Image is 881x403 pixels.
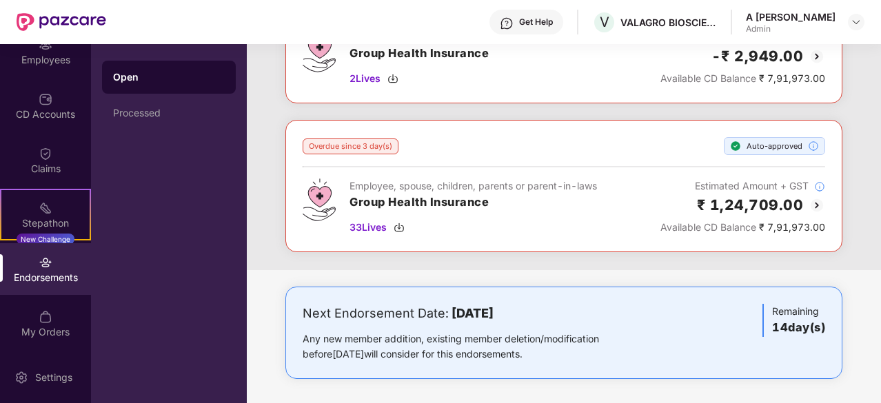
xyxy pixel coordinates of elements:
[113,70,225,84] div: Open
[14,371,28,384] img: svg+xml;base64,PHN2ZyBpZD0iU2V0dGluZy0yMHgyMCIgeG1sbnM9Imh0dHA6Ly93d3cudzMub3JnLzIwMDAvc3ZnIiB3aW...
[452,306,494,320] b: [DATE]
[660,220,825,235] div: ₹ 7,91,973.00
[39,310,52,324] img: svg+xml;base64,PHN2ZyBpZD0iTXlfT3JkZXJzIiBkYXRhLW5hbWU9Ik15IE9yZGVycyIgeG1sbnM9Imh0dHA6Ly93d3cudz...
[519,17,553,28] div: Get Help
[17,234,74,245] div: New Challenge
[17,13,106,31] img: New Pazcare Logo
[350,220,387,235] span: 33 Lives
[39,256,52,269] img: svg+xml;base64,PHN2ZyBpZD0iRW5kb3JzZW1lbnRzIiB4bWxucz0iaHR0cDovL3d3dy53My5vcmcvMjAwMC9zdmciIHdpZH...
[660,71,825,86] div: ₹ 7,91,973.00
[303,178,336,221] img: svg+xml;base64,PHN2ZyB4bWxucz0iaHR0cDovL3d3dy53My5vcmcvMjAwMC9zdmciIHdpZHRoPSI0Ny43MTQiIGhlaWdodD...
[303,304,642,323] div: Next Endorsement Date:
[39,147,52,161] img: svg+xml;base64,PHN2ZyBpZD0iQ2xhaW0iIHhtbG5zPSJodHRwOi8vd3d3LnczLm9yZy8yMDAwL3N2ZyIgd2lkdGg9IjIwIi...
[746,10,836,23] div: A [PERSON_NAME]
[851,17,862,28] img: svg+xml;base64,PHN2ZyBpZD0iRHJvcGRvd24tMzJ4MzIiIHhtbG5zPSJodHRwOi8vd3d3LnczLm9yZy8yMDAwL3N2ZyIgd2...
[809,197,825,214] img: svg+xml;base64,PHN2ZyBpZD0iQmFjay0yMHgyMCIgeG1sbnM9Imh0dHA6Ly93d3cudzMub3JnLzIwMDAvc3ZnIiB3aWR0aD...
[387,73,398,84] img: svg+xml;base64,PHN2ZyBpZD0iRG93bmxvYWQtMzJ4MzIiIHhtbG5zPSJodHRwOi8vd3d3LnczLm9yZy8yMDAwL3N2ZyIgd2...
[808,141,819,152] img: svg+xml;base64,PHN2ZyBpZD0iSW5mb18tXzMyeDMyIiBkYXRhLW5hbWU9IkluZm8gLSAzMngzMiIgeG1sbnM9Imh0dHA6Ly...
[746,23,836,34] div: Admin
[39,38,52,52] img: svg+xml;base64,PHN2ZyBpZD0iRW1wbG95ZWVzIiB4bWxucz0iaHR0cDovL3d3dy53My5vcmcvMjAwMC9zdmciIHdpZHRoPS...
[730,141,741,152] img: svg+xml;base64,PHN2ZyBpZD0iU3RlcC1Eb25lLTE2eDE2IiB4bWxucz0iaHR0cDovL3d3dy53My5vcmcvMjAwMC9zdmciIH...
[814,181,825,192] img: svg+xml;base64,PHN2ZyBpZD0iSW5mb18tXzMyeDMyIiBkYXRhLW5hbWU9IkluZm8gLSAzMngzMiIgeG1sbnM9Imh0dHA6Ly...
[303,331,642,362] div: Any new member addition, existing member deletion/modification before [DATE] will consider for th...
[113,107,225,118] div: Processed
[697,194,804,216] h2: ₹ 1,24,709.00
[660,178,825,194] div: Estimated Amount + GST
[660,72,756,84] span: Available CD Balance
[1,216,90,230] div: Stepathon
[500,17,514,30] img: svg+xml;base64,PHN2ZyBpZD0iSGVscC0zMngzMiIgeG1sbnM9Imh0dHA6Ly93d3cudzMub3JnLzIwMDAvc3ZnIiB3aWR0aD...
[772,319,825,337] h3: 14 day(s)
[350,178,597,194] div: Employee, spouse, children, parents or parent-in-laws
[31,371,77,384] div: Settings
[350,194,597,211] h3: Group Health Insurance
[303,138,398,154] div: Overdue since 3 day(s)
[762,304,825,337] div: Remaining
[620,16,717,29] div: VALAGRO BIOSCIENCES
[350,45,597,63] h3: Group Health Insurance
[39,92,52,106] img: svg+xml;base64,PHN2ZyBpZD0iQ0RfQWNjb3VudHMiIGRhdGEtbmFtZT0iQ0QgQWNjb3VudHMiIHhtbG5zPSJodHRwOi8vd3...
[394,222,405,233] img: svg+xml;base64,PHN2ZyBpZD0iRG93bmxvYWQtMzJ4MzIiIHhtbG5zPSJodHRwOi8vd3d3LnczLm9yZy8yMDAwL3N2ZyIgd2...
[39,201,52,215] img: svg+xml;base64,PHN2ZyB4bWxucz0iaHR0cDovL3d3dy53My5vcmcvMjAwMC9zdmciIHdpZHRoPSIyMSIgaGVpZ2h0PSIyMC...
[724,137,825,155] div: Auto-approved
[660,221,756,233] span: Available CD Balance
[303,30,336,72] img: svg+xml;base64,PHN2ZyB4bWxucz0iaHR0cDovL3d3dy53My5vcmcvMjAwMC9zdmciIHdpZHRoPSI0Ny43MTQiIGhlaWdodD...
[350,71,381,86] span: 2 Lives
[809,48,825,65] img: svg+xml;base64,PHN2ZyBpZD0iQmFjay0yMHgyMCIgeG1sbnM9Imh0dHA6Ly93d3cudzMub3JnLzIwMDAvc3ZnIiB3aWR0aD...
[600,14,609,30] span: V
[711,45,804,68] h2: -₹ 2,949.00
